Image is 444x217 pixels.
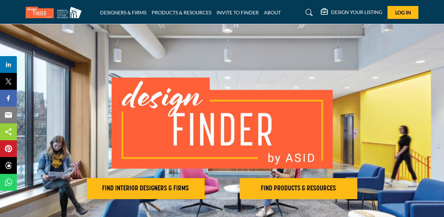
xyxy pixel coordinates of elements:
[299,7,317,18] a: Search
[240,178,358,199] button: FIND PRODUCTS & RESOURCES
[87,178,205,199] button: FIND INTERIOR DESIGNERS & FIRMS
[112,77,333,169] img: image
[264,9,281,15] a: ABOUT
[217,9,259,15] a: INVITE TO FINDER
[26,7,85,18] img: Site Logo
[152,9,211,15] a: PRODUCTS & RESOURCES
[100,9,146,15] a: DESIGNERS & FIRMS
[89,184,203,193] h2: FIND INTERIOR DESIGNERS & FIRMS
[395,9,411,15] span: Log In
[387,6,418,19] button: Log In
[321,8,382,17] div: DESIGN YOUR LISTING
[242,184,356,193] h2: FIND PRODUCTS & RESOURCES
[331,9,382,15] h5: DESIGN YOUR LISTING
